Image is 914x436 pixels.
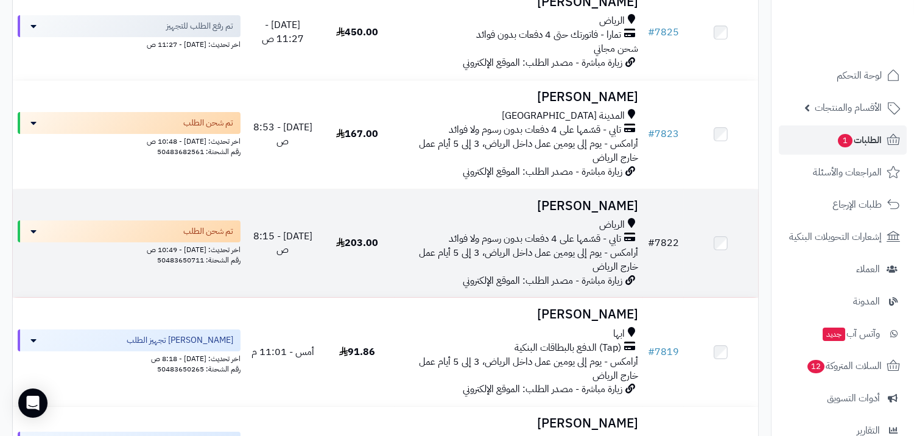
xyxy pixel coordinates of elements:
[648,25,655,40] span: #
[18,37,241,50] div: اخر تحديث: [DATE] - 11:27 ص
[399,417,638,431] h3: [PERSON_NAME]
[463,382,622,396] span: زيارة مباشرة - مصدر الطلب: الموقع الإلكتروني
[813,164,882,181] span: المراجعات والأسئلة
[157,364,241,374] span: رقم الشحنة: 50483650265
[463,164,622,179] span: زيارة مباشرة - مصدر الطلب: الموقع الإلكتروني
[127,334,233,346] span: [PERSON_NAME] تجهيز الطلب
[779,125,907,155] a: الطلبات1
[157,255,241,265] span: رقم الشحنة: 50483650711
[253,229,312,258] span: [DATE] - 8:15 ص
[648,127,679,141] a: #7823
[779,158,907,187] a: المراجعات والأسئلة
[339,345,375,359] span: 91.86
[779,319,907,348] a: وآتس آبجديد
[399,90,638,104] h3: [PERSON_NAME]
[837,133,853,147] span: 1
[779,351,907,381] a: السلات المتروكة12
[253,120,312,149] span: [DATE] - 8:53 ص
[832,196,882,213] span: طلبات الإرجاع
[336,236,378,250] span: 203.00
[157,146,241,157] span: رقم الشحنة: 50483682561
[779,61,907,90] a: لوحة التحكم
[823,328,845,341] span: جديد
[183,117,233,129] span: تم شحن الطلب
[18,351,241,364] div: اخر تحديث: [DATE] - 8:18 ص
[648,236,655,250] span: #
[779,287,907,316] a: المدونة
[853,293,880,310] span: المدونة
[599,14,625,28] span: الرياض
[502,109,625,123] span: المدينة [GEOGRAPHIC_DATA]
[336,127,378,141] span: 167.00
[449,232,621,246] span: تابي - قسّمها على 4 دفعات بدون رسوم ولا فوائد
[789,228,882,245] span: إشعارات التحويلات البنكية
[831,21,902,47] img: logo-2.png
[815,99,882,116] span: الأقسام والمنتجات
[807,359,825,373] span: 12
[806,357,882,374] span: السلات المتروكة
[419,245,638,274] span: أرامكس - يوم إلى يومين عمل داخل الرياض، 3 إلى 5 أيام عمل خارج الرياض
[336,25,378,40] span: 450.00
[476,28,621,42] span: تمارا - فاتورتك حتى 4 دفعات بدون فوائد
[594,41,638,56] span: شحن مجاني
[779,190,907,219] a: طلبات الإرجاع
[613,327,625,341] span: ابها
[18,389,47,418] div: Open Intercom Messenger
[648,127,655,141] span: #
[399,199,638,213] h3: [PERSON_NAME]
[837,67,882,84] span: لوحة التحكم
[648,345,679,359] a: #7819
[515,341,621,355] span: (Tap) الدفع بالبطاقات البنكية
[837,132,882,149] span: الطلبات
[183,225,233,237] span: تم شحن الطلب
[449,123,621,137] span: تابي - قسّمها على 4 دفعات بدون رسوم ولا فوائد
[779,222,907,251] a: إشعارات التحويلات البنكية
[251,345,314,359] span: أمس - 11:01 م
[648,345,655,359] span: #
[827,390,880,407] span: أدوات التسويق
[821,325,880,342] span: وآتس آب
[399,308,638,322] h3: [PERSON_NAME]
[419,354,638,383] span: أرامكس - يوم إلى يومين عمل داخل الرياض، 3 إلى 5 أيام عمل خارج الرياض
[18,134,241,147] div: اخر تحديث: [DATE] - 10:48 ص
[648,236,679,250] a: #7822
[166,20,233,32] span: تم رفع الطلب للتجهيز
[262,18,304,46] span: [DATE] - 11:27 ص
[779,384,907,413] a: أدوات التسويق
[779,255,907,284] a: العملاء
[648,25,679,40] a: #7825
[18,242,241,255] div: اخر تحديث: [DATE] - 10:49 ص
[419,136,638,165] span: أرامكس - يوم إلى يومين عمل داخل الرياض، 3 إلى 5 أيام عمل خارج الرياض
[463,273,622,288] span: زيارة مباشرة - مصدر الطلب: الموقع الإلكتروني
[856,261,880,278] span: العملاء
[463,55,622,70] span: زيارة مباشرة - مصدر الطلب: الموقع الإلكتروني
[599,218,625,232] span: الرياض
